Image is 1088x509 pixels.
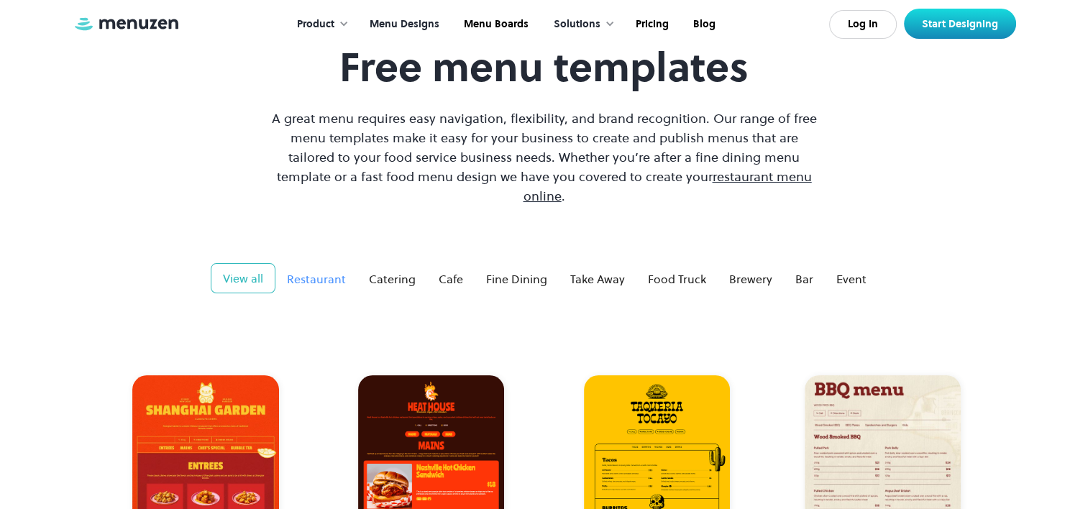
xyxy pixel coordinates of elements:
[622,2,680,47] a: Pricing
[287,270,346,288] div: Restaurant
[829,10,897,39] a: Log In
[439,270,463,288] div: Cafe
[539,2,622,47] div: Solutions
[795,270,813,288] div: Bar
[297,17,334,32] div: Product
[554,17,600,32] div: Solutions
[904,9,1016,39] a: Start Designing
[486,270,547,288] div: Fine Dining
[729,270,772,288] div: Brewery
[356,2,450,47] a: Menu Designs
[283,2,356,47] div: Product
[369,270,416,288] div: Catering
[648,270,706,288] div: Food Truck
[450,2,539,47] a: Menu Boards
[223,270,263,287] div: View all
[268,109,820,206] p: A great menu requires easy navigation, flexibility, and brand recognition. Our range of free menu...
[680,2,726,47] a: Blog
[836,270,867,288] div: Event
[570,270,625,288] div: Take Away
[268,43,820,91] h1: Free menu templates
